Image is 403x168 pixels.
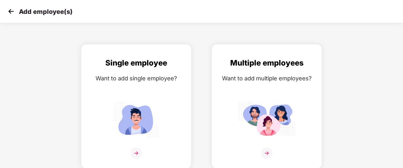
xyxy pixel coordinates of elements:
div: Want to add multiple employees? [218,74,315,83]
img: svg+xml;base64,PHN2ZyB4bWxucz0iaHR0cDovL3d3dy53My5vcmcvMjAwMC9zdmciIGlkPSJNdWx0aXBsZV9lbXBsb3llZS... [238,100,295,139]
img: svg+xml;base64,PHN2ZyB4bWxucz0iaHR0cDovL3d3dy53My5vcmcvMjAwMC9zdmciIHdpZHRoPSIzNiIgaGVpZ2h0PSIzNi... [131,148,142,159]
div: Want to add single employee? [88,74,185,83]
div: Multiple employees [218,57,315,69]
img: svg+xml;base64,PHN2ZyB4bWxucz0iaHR0cDovL3d3dy53My5vcmcvMjAwMC9zdmciIHdpZHRoPSIzMCIgaGVpZ2h0PSIzMC... [6,7,16,16]
img: svg+xml;base64,PHN2ZyB4bWxucz0iaHR0cDovL3d3dy53My5vcmcvMjAwMC9zdmciIGlkPSJTaW5nbGVfZW1wbG95ZWUiIH... [108,100,165,139]
img: svg+xml;base64,PHN2ZyB4bWxucz0iaHR0cDovL3d3dy53My5vcmcvMjAwMC9zdmciIHdpZHRoPSIzNiIgaGVpZ2h0PSIzNi... [261,148,272,159]
div: Single employee [88,57,185,69]
p: Add employee(s) [19,8,73,15]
